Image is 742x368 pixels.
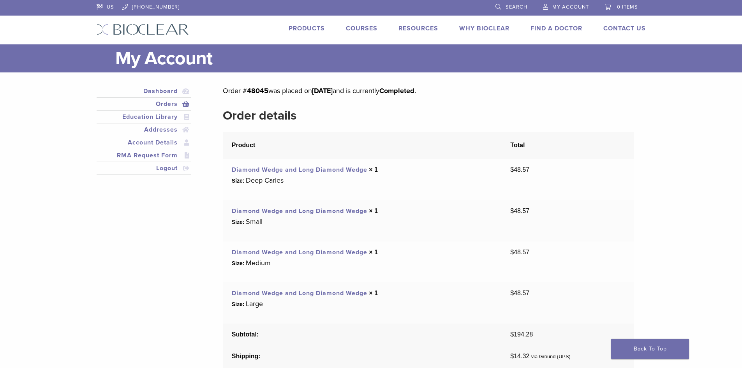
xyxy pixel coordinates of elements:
[246,257,271,269] p: Medium
[398,25,438,32] a: Resources
[98,151,190,160] a: RMA Request Form
[369,208,378,214] strong: × 1
[289,25,325,32] a: Products
[531,354,571,359] small: via Ground (UPS)
[510,353,514,359] span: $
[459,25,509,32] a: Why Bioclear
[97,85,192,184] nav: Account pages
[115,44,646,72] h1: My Account
[617,4,638,10] span: 0 items
[246,216,263,227] p: Small
[611,339,689,359] a: Back To Top
[510,290,529,296] bdi: 48.57
[232,289,367,297] a: Diamond Wedge and Long Diamond Wedge
[510,249,529,255] bdi: 48.57
[603,25,646,32] a: Contact Us
[369,290,378,296] strong: × 1
[346,25,377,32] a: Courses
[98,99,190,109] a: Orders
[552,4,589,10] span: My Account
[232,166,367,174] a: Diamond Wedge and Long Diamond Wedge
[312,86,333,95] mark: [DATE]
[98,112,190,121] a: Education Library
[98,164,190,173] a: Logout
[510,249,514,255] span: $
[510,166,529,173] bdi: 48.57
[510,290,514,296] span: $
[510,208,529,214] bdi: 48.57
[98,125,190,134] a: Addresses
[223,345,501,367] th: Shipping:
[510,331,533,338] span: 194.28
[247,86,268,95] mark: 48045
[98,86,190,96] a: Dashboard
[246,298,263,310] p: Large
[510,353,529,359] span: 14.32
[369,166,378,173] strong: × 1
[232,218,245,226] strong: Size:
[97,24,189,35] img: Bioclear
[232,207,367,215] a: Diamond Wedge and Long Diamond Wedge
[232,259,245,268] strong: Size:
[531,25,582,32] a: Find A Doctor
[223,85,634,97] p: Order # was placed on and is currently .
[379,86,414,95] mark: Completed
[232,248,367,256] a: Diamond Wedge and Long Diamond Wedge
[506,4,527,10] span: Search
[98,138,190,147] a: Account Details
[223,132,501,159] th: Product
[510,331,514,338] span: $
[510,166,514,173] span: $
[232,300,245,308] strong: Size:
[510,208,514,214] span: $
[232,177,245,185] strong: Size:
[223,324,501,345] th: Subtotal:
[223,106,634,125] h2: Order details
[246,174,284,186] p: Deep Caries
[502,132,634,159] th: Total
[369,249,378,255] strong: × 1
